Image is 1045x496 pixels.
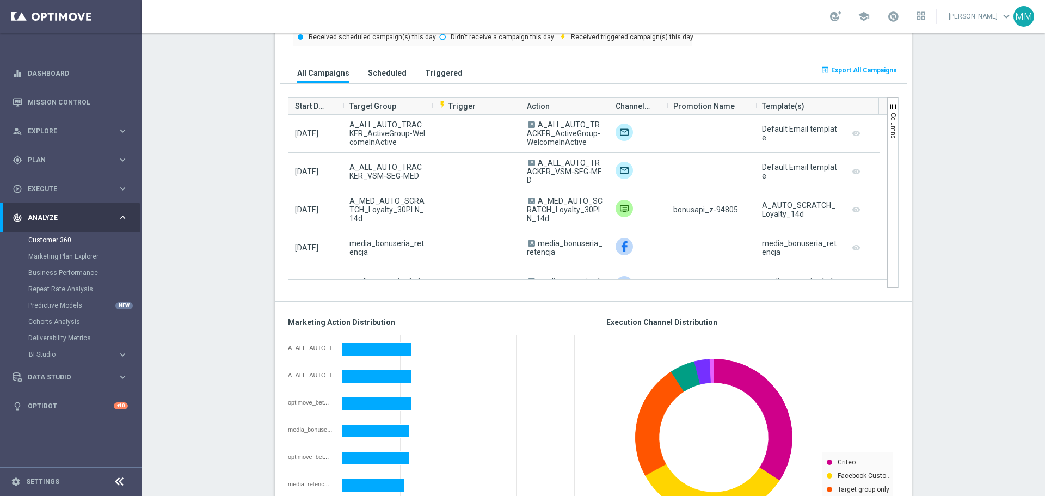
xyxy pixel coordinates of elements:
div: Private message [616,200,633,217]
h3: Marketing Action Distribution [288,317,580,327]
button: Scheduled [365,63,409,83]
div: media_retencja_1_14 [762,277,838,295]
span: media_retencja_1_14 [527,277,601,295]
span: Target Group [349,95,396,117]
span: [DATE] [295,205,318,214]
span: Template(s) [762,95,804,117]
span: [DATE] [295,167,318,176]
i: gps_fixed [13,155,22,165]
div: Default Email template [762,163,838,180]
img: Facebook Custom Audience [616,238,633,255]
img: Facebook Custom Audience [616,276,633,293]
a: Business Performance [28,268,113,277]
div: Execute [13,184,118,194]
span: BI Studio [29,351,107,358]
button: lightbulb Optibot +10 [12,402,128,411]
div: Analyze [13,213,118,223]
a: Cohorts Analysis [28,317,113,326]
span: A [528,121,535,128]
a: Marketing Plan Explorer [28,252,113,261]
h3: Scheduled [368,68,407,78]
a: Settings [26,479,59,485]
div: Mission Control [13,88,128,117]
div: A_ALL_AUTO_TRACKER_ActiveGroup-WelcomeInActive [288,345,334,351]
span: A_MED_AUTO_SCRATCH_Loyalty_30PLN_14d [527,197,603,223]
a: Optibot [28,391,114,420]
span: Columns [889,113,897,139]
text: Received scheduled campaign(s) this day [309,33,436,41]
i: keyboard_arrow_right [118,350,128,360]
text: Received triggered campaign(s) this day [571,33,693,41]
img: Target group only [616,162,633,179]
i: track_changes [13,213,22,223]
i: keyboard_arrow_right [118,183,128,194]
span: media_bonuseria_retencja [349,239,425,256]
span: Trigger [438,102,476,111]
div: Explore [13,126,118,136]
button: play_circle_outline Execute keyboard_arrow_right [12,185,128,193]
span: Action [527,95,550,117]
i: flash_on [438,100,447,109]
button: track_changes Analyze keyboard_arrow_right [12,213,128,222]
div: Plan [13,155,118,165]
h3: Triggered [425,68,463,78]
div: BI Studio [28,346,140,363]
div: Dashboard [13,59,128,88]
span: Export All Campaigns [831,66,897,74]
a: Mission Control [28,88,128,117]
span: Channel(s) [616,95,651,117]
button: BI Studio keyboard_arrow_right [28,350,128,359]
a: Repeat Rate Analysis [28,285,113,293]
button: gps_fixed Plan keyboard_arrow_right [12,156,128,164]
span: Plan [28,157,118,163]
a: Customer 360 [28,236,113,244]
button: open_in_browser Export All Campaigns [819,63,899,78]
i: keyboard_arrow_right [118,212,128,223]
div: Data Studio [13,372,118,382]
span: Analyze [28,215,118,221]
span: A [528,240,535,247]
div: Customer 360 [28,232,140,248]
text: Didn't receive a campaign this day [451,33,554,41]
i: keyboard_arrow_right [118,126,128,136]
div: NEW [115,302,133,309]
span: Execute [28,186,118,192]
button: Mission Control [12,98,128,107]
i: settings [11,477,21,487]
div: Marketing Plan Explorer [28,248,140,265]
a: Dashboard [28,59,128,88]
span: A_MED_AUTO_SCRATCH_Loyalty_30PLN_14d [349,197,425,223]
div: media_bonuseria_retencja [762,239,838,256]
span: media_retencja_1_14 [349,277,425,295]
div: A_AUTO_SCRATCH_Loyalty_14d [762,201,838,218]
i: person_search [13,126,22,136]
div: Business Performance [28,265,140,281]
span: Start Date [295,95,328,117]
span: A_ALL_AUTO_TRACKER_ActiveGroup-WelcomeInActive [349,120,425,146]
i: keyboard_arrow_right [118,155,128,165]
i: open_in_browser [821,65,829,74]
button: equalizer Dashboard [12,69,128,78]
span: A [528,160,535,166]
i: lightbulb [13,401,22,411]
h3: Execution Channel Distribution [606,317,899,327]
span: A_ALL_AUTO_TRACKER_VSM-SEG-MED [349,163,425,180]
a: [PERSON_NAME]keyboard_arrow_down [948,8,1013,25]
div: optimove_bet_14D_and_reg_30D [288,454,334,460]
button: Data Studio keyboard_arrow_right [12,373,128,382]
span: A [528,278,535,285]
div: media_bonuseria_retencja [288,426,334,433]
span: A_ALL_AUTO_TRACKER_ActiveGroup-WelcomeInActive [527,120,600,146]
div: BI Studio [29,351,118,358]
span: Promotion Name [673,95,735,117]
